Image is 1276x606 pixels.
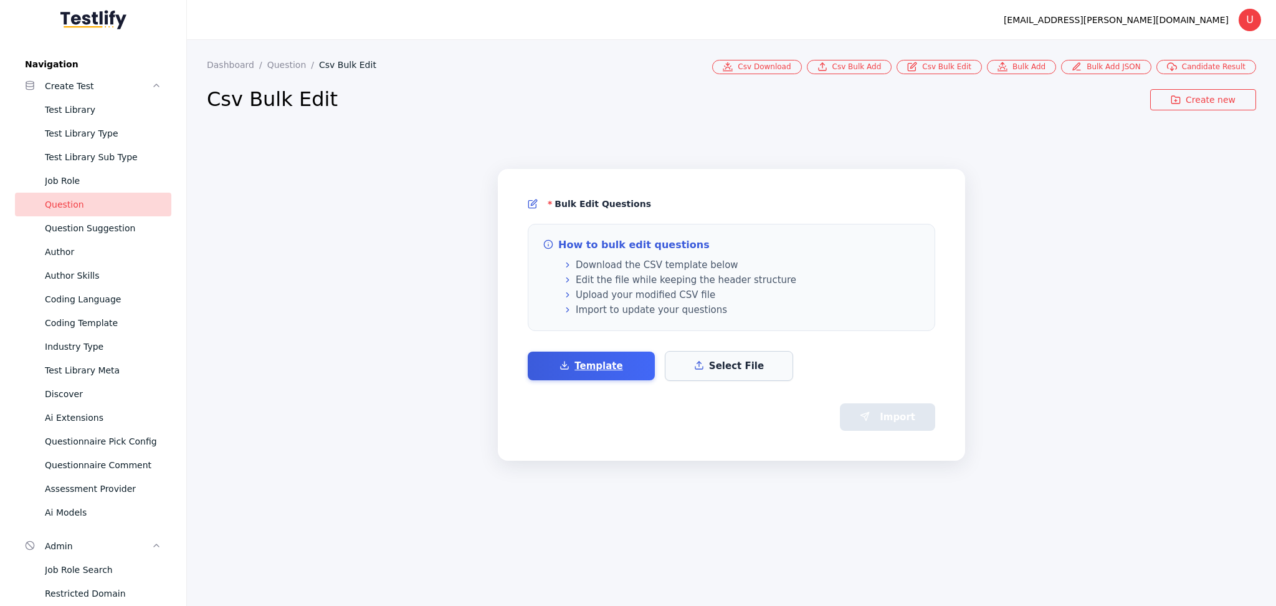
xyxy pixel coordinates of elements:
a: Ai Models [15,501,171,524]
b: Import to update your questions [576,305,727,315]
label: Select File [665,351,793,381]
a: Author [15,240,171,264]
h2: Csv Bulk Edit [207,87,1150,112]
label: Navigation [15,59,171,69]
div: Questionnaire Pick Config [45,434,161,449]
a: Coding Template [15,311,171,335]
b: Download the CSV template below [576,261,738,270]
a: Job Role [15,169,171,193]
a: Test Library Sub Type [15,145,171,169]
div: Discover [45,387,161,402]
a: Question Suggestion [15,216,171,240]
a: Csv Bulk Add [807,60,892,74]
a: Test Library [15,98,171,122]
a: Restricted Domain [15,582,171,605]
div: Job Role Search [45,562,161,577]
div: Job Role [45,173,161,188]
a: Test Library Type [15,122,171,145]
div: Test Library Sub Type [45,150,161,165]
a: Dashboard [207,60,267,70]
button: Import [840,403,935,431]
a: Discover [15,382,171,406]
a: Template [528,352,655,380]
div: Coding Template [45,315,161,330]
a: Csv Download [712,60,801,74]
a: Bulk Add JSON [1061,60,1151,74]
div: Questionnaire Comment [45,458,161,473]
div: Ai Models [45,505,161,520]
div: Question Suggestion [45,221,161,236]
div: Test Library [45,102,161,117]
div: Industry Type [45,339,161,354]
a: Author Skills [15,264,171,287]
div: Author [45,244,161,259]
a: Test Library Meta [15,358,171,382]
div: Ai Extensions [45,410,161,425]
div: Test Library Meta [45,363,161,378]
div: Assessment Provider [45,481,161,496]
a: Csv Bulk Edit [319,60,386,70]
div: Restricted Domain [45,586,161,601]
a: Ai Extensions [15,406,171,430]
a: Question [267,60,319,70]
a: Assessment Provider [15,477,171,501]
b: Upload your modified CSV file [576,291,715,300]
div: Coding Language [45,292,161,307]
div: U [1239,9,1261,31]
label: Bulk Edit Questions [548,199,651,209]
a: Bulk Add [987,60,1056,74]
a: Industry Type [15,335,171,358]
a: Question [15,193,171,216]
div: Question [45,197,161,212]
div: Test Library Type [45,126,161,141]
a: Create new [1150,89,1256,110]
a: Csv Bulk Edit [897,60,982,74]
a: Candidate Result [1156,60,1256,74]
a: Questionnaire Pick Config [15,430,171,453]
div: How to bulk edit questions [558,240,710,250]
b: Edit the file while keeping the header structure [576,276,796,285]
a: Job Role Search [15,558,171,582]
div: Author Skills [45,268,161,283]
div: [EMAIL_ADDRESS][PERSON_NAME][DOMAIN_NAME] [1004,12,1229,27]
img: Testlify - Backoffice [60,10,126,29]
div: Create Test [45,79,151,94]
div: Admin [45,539,151,554]
a: Questionnaire Comment [15,453,171,477]
a: Coding Language [15,287,171,311]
